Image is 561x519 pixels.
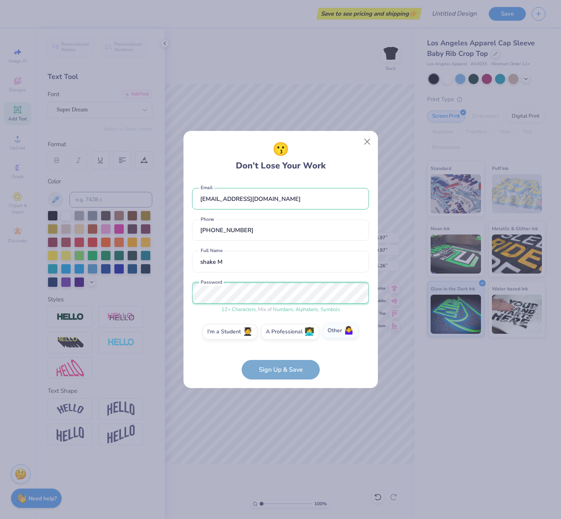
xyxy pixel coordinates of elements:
[323,323,358,338] label: Other
[273,306,293,313] span: Numbers
[305,328,314,336] span: 👩‍💻
[243,328,253,336] span: 🧑‍🎓
[203,324,257,340] label: I'm a Student
[192,306,369,314] div: , Mix of , ,
[360,134,374,149] button: Close
[344,326,354,335] span: 🤷‍♀️
[221,306,256,313] span: 12 + Characters
[296,306,318,313] span: Alphabets
[321,306,340,313] span: Symbols
[272,140,289,159] span: 😗
[261,324,319,340] label: A Professional
[236,140,326,172] div: Don’t Lose Your Work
